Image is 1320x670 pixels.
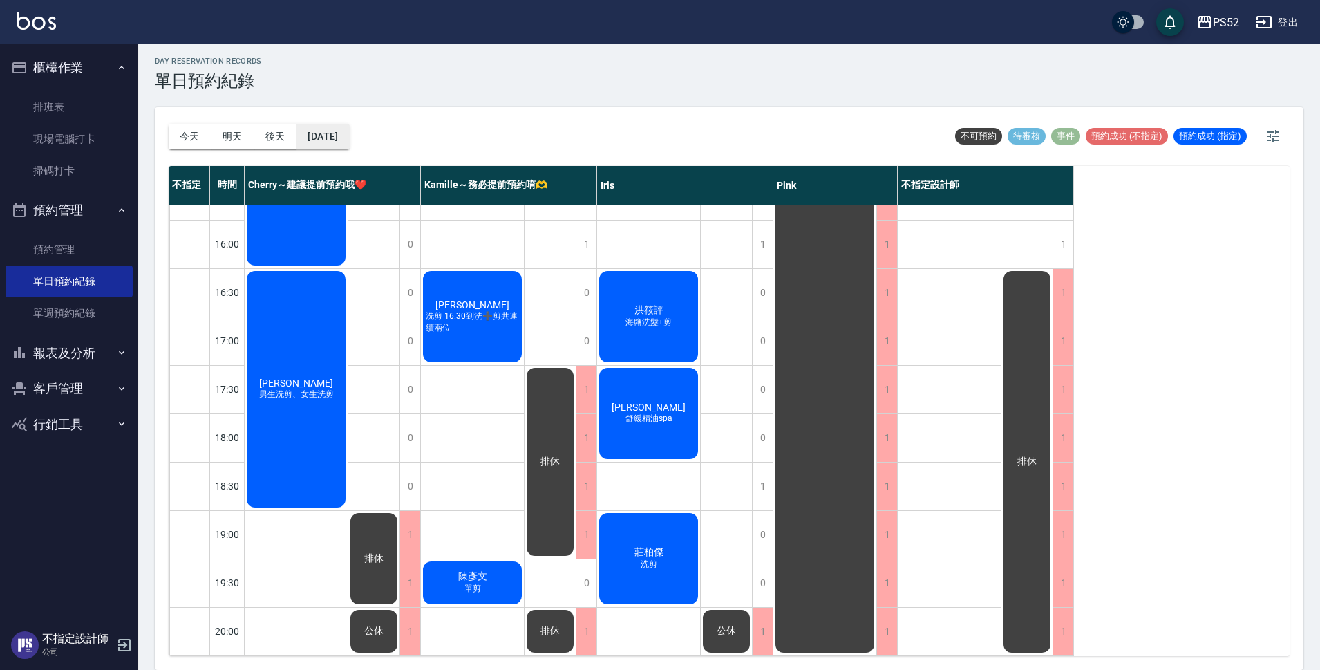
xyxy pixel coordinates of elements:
div: 1 [1053,317,1073,365]
div: 1 [576,511,596,559]
span: 排休 [538,456,563,468]
div: 20:00 [210,607,245,655]
div: 0 [752,511,773,559]
div: 0 [576,317,596,365]
div: 0 [752,317,773,365]
p: 公司 [42,646,113,658]
span: 陳彥文 [455,570,490,583]
div: 17:30 [210,365,245,413]
span: 洪筱評 [632,304,666,317]
span: 排休 [1015,456,1039,468]
div: 1 [1053,221,1073,268]
div: 1 [1053,559,1073,607]
span: 海鹽洗髮+剪 [623,317,675,328]
div: 1 [876,366,897,413]
button: 行銷工具 [6,407,133,443]
div: 1 [576,608,596,655]
a: 現場電腦打卡 [6,123,133,155]
div: 1 [399,559,420,607]
button: PS52 [1191,8,1245,37]
div: 1 [576,366,596,413]
div: 1 [1053,414,1073,462]
div: 0 [399,463,420,510]
div: 16:30 [210,268,245,317]
a: 單日預約紀錄 [6,266,133,297]
div: 0 [399,366,420,413]
span: 排休 [538,625,563,638]
span: 舒緩精油spa [623,413,675,425]
div: 1 [1053,463,1073,510]
span: 待審核 [1008,130,1046,142]
div: 1 [399,608,420,655]
div: 0 [752,269,773,317]
div: 0 [399,317,420,365]
div: Iris [597,166,773,205]
div: 1 [399,511,420,559]
button: 今天 [169,124,211,149]
div: Cherry～建議提前預約哦❤️ [245,166,421,205]
button: [DATE] [296,124,349,149]
div: 1 [1053,269,1073,317]
div: 19:00 [210,510,245,559]
div: Kamille～務必提前預約唷🫶 [421,166,597,205]
h2: day Reservation records [155,57,262,66]
a: 預約管理 [6,234,133,266]
a: 掃碼打卡 [6,155,133,187]
div: 1 [876,221,897,268]
div: 0 [752,414,773,462]
button: 客戶管理 [6,371,133,407]
div: 不指定 [169,166,210,205]
span: [PERSON_NAME] [433,299,512,310]
button: 報表及分析 [6,335,133,371]
button: 預約管理 [6,192,133,228]
button: save [1156,8,1184,36]
span: 莊柏傑 [632,546,666,559]
div: 1 [876,559,897,607]
div: 1 [752,221,773,268]
span: 事件 [1051,130,1080,142]
button: 櫃檯作業 [6,50,133,86]
div: 1 [576,221,596,268]
div: 0 [399,414,420,462]
h3: 單日預約紀錄 [155,71,262,91]
div: 18:00 [210,413,245,462]
div: 1 [876,511,897,559]
a: 單週預約紀錄 [6,297,133,329]
span: 公休 [361,625,386,638]
div: 1 [876,317,897,365]
button: 後天 [254,124,297,149]
div: 0 [399,221,420,268]
div: 時間 [210,166,245,205]
span: 洗剪 [638,559,660,570]
div: 不指定設計師 [898,166,1074,205]
span: 預約成功 (指定) [1173,130,1247,142]
button: 明天 [211,124,254,149]
span: 洗剪 16:30到洗➕剪共連續兩位 [423,310,522,334]
div: 1 [752,608,773,655]
img: Person [11,631,39,659]
span: 單剪 [462,583,484,595]
div: 1 [752,463,773,510]
div: 1 [876,608,897,655]
img: Logo [17,12,56,30]
div: 0 [576,269,596,317]
div: 16:00 [210,220,245,268]
span: 公休 [714,625,739,638]
div: 0 [752,559,773,607]
div: 18:30 [210,462,245,510]
div: 1 [1053,366,1073,413]
span: 男生洗剪、女生洗剪 [256,389,337,400]
div: 1 [1053,608,1073,655]
span: 不可預約 [955,130,1002,142]
div: 19:30 [210,559,245,607]
button: 登出 [1250,10,1303,35]
div: 0 [399,269,420,317]
span: 預約成功 (不指定) [1086,130,1168,142]
a: 排班表 [6,91,133,123]
div: 1 [1053,511,1073,559]
div: 0 [752,366,773,413]
h5: 不指定設計師 [42,632,113,646]
div: 1 [576,463,596,510]
div: 1 [876,269,897,317]
div: Pink [773,166,898,205]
